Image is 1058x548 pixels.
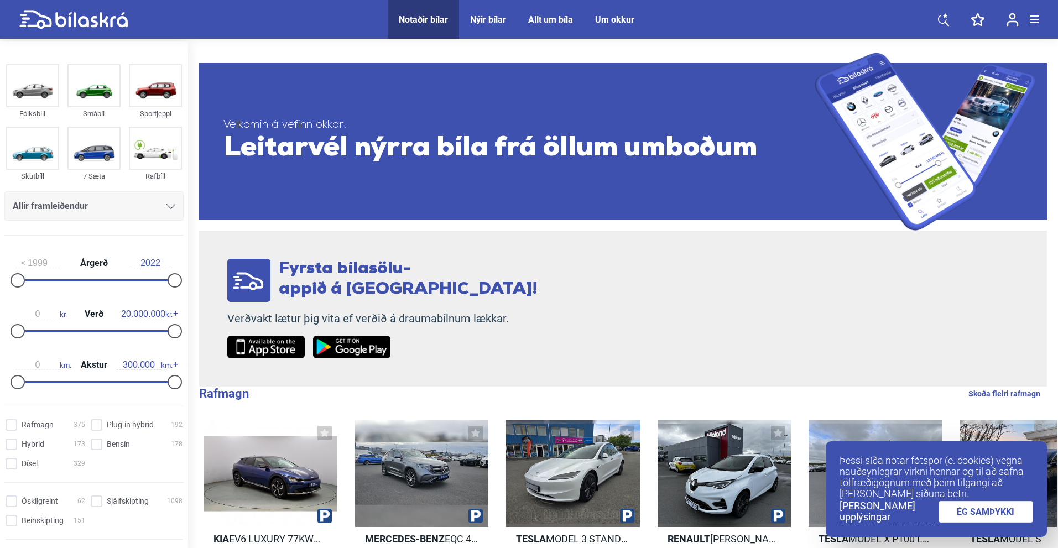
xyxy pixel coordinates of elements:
span: Velkomin á vefinn okkar! [223,118,815,132]
span: 173 [74,439,85,450]
span: 151 [74,515,85,526]
h2: EQC 400 4MATIC PROGRESSIVE [355,533,489,545]
b: Tesla [516,533,546,545]
a: Nýir bílar [470,14,506,25]
a: Skoða fleiri rafmagn [968,387,1040,401]
b: Renault [668,533,710,545]
span: Dísel [22,458,38,469]
p: Þessi síða notar fótspor (e. cookies) vegna nauðsynlegrar virkni hennar og til að safna tölfræðig... [840,455,1033,499]
h2: EV6 LUXURY 77KWH RWD [204,533,337,545]
h2: MODEL 3 STANDARD RANGE HIGHLAND [506,533,640,545]
div: Sportjeppi [129,107,182,120]
span: Verð [82,310,106,319]
span: 62 [77,495,85,507]
span: Árgerð [77,259,111,268]
p: Verðvakt lætur þig vita ef verðið á draumabílnum lækkar. [227,312,538,326]
b: Mercedes-Benz [365,533,445,545]
a: [PERSON_NAME] upplýsingar [840,500,939,523]
span: 178 [171,439,183,450]
span: Beinskipting [22,515,64,526]
span: Sjálfskipting [107,495,149,507]
span: kr. [121,309,173,319]
b: Rafmagn [199,387,249,400]
div: Rafbíll [129,170,182,182]
span: Óskilgreint [22,495,58,507]
b: Kia [213,533,229,545]
a: Allt um bíla [528,14,573,25]
b: Tesla [819,533,848,545]
span: km. [117,360,173,370]
span: 375 [74,419,85,431]
img: user-login.svg [1007,13,1019,27]
div: Fólksbíll [6,107,59,120]
b: Tesla [970,533,1000,545]
span: Rafmagn [22,419,54,431]
a: ÉG SAMÞYKKI [939,501,1034,523]
span: 329 [74,458,85,469]
h2: MODEL X P100 LUDICROUS [809,533,942,545]
span: Bensín [107,439,130,450]
span: Plug-in hybrid [107,419,154,431]
a: Notaðir bílar [399,14,448,25]
div: Skutbíll [6,170,59,182]
div: Smábíl [67,107,121,120]
span: 192 [171,419,183,431]
div: 7 Sæta [67,170,121,182]
span: 1098 [167,495,183,507]
h2: [PERSON_NAME] INTENS 52KWH [658,533,791,545]
span: kr. [15,309,67,319]
span: Allir framleiðendur [13,199,88,214]
span: km. [15,360,71,370]
span: Leitarvél nýrra bíla frá öllum umboðum [223,132,815,165]
a: Velkomin á vefinn okkar!Leitarvél nýrra bíla frá öllum umboðum [199,53,1047,231]
a: Um okkur [595,14,634,25]
span: Akstur [78,361,110,369]
span: Hybrid [22,439,44,450]
span: Fyrsta bílasölu- appið á [GEOGRAPHIC_DATA]! [279,260,538,298]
